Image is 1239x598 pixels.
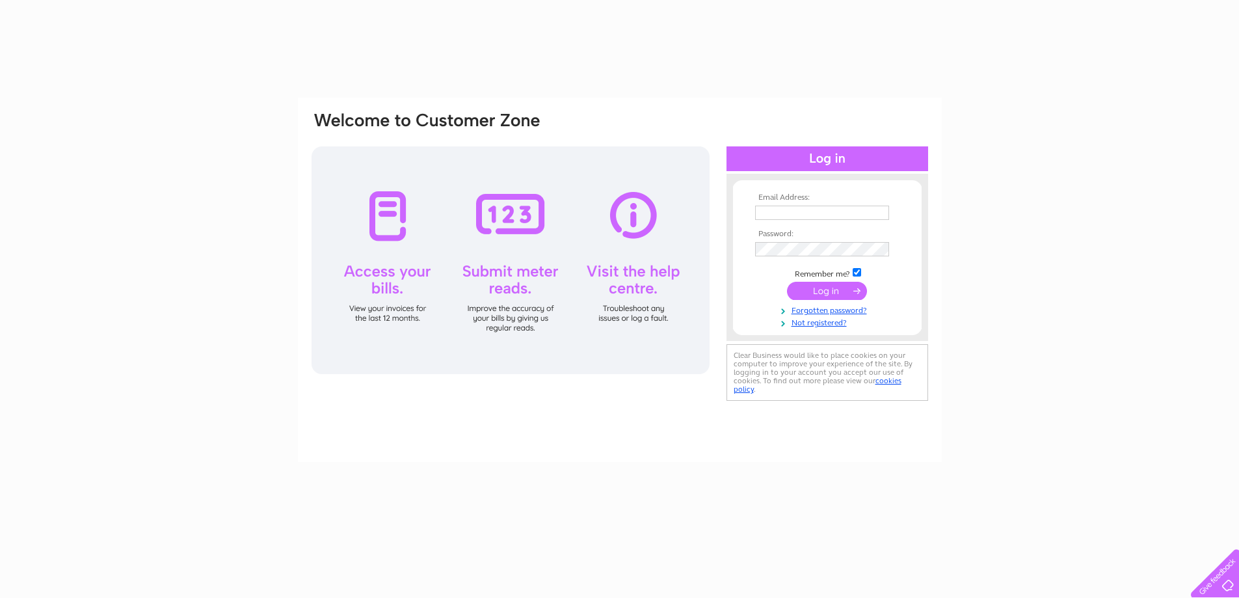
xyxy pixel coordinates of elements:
[726,344,928,401] div: Clear Business would like to place cookies on your computer to improve your experience of the sit...
[787,282,867,300] input: Submit
[755,316,903,328] a: Not registered?
[752,266,903,279] td: Remember me?
[752,230,903,239] th: Password:
[755,303,903,316] a: Forgotten password?
[734,376,901,394] a: cookies policy
[752,193,903,202] th: Email Address:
